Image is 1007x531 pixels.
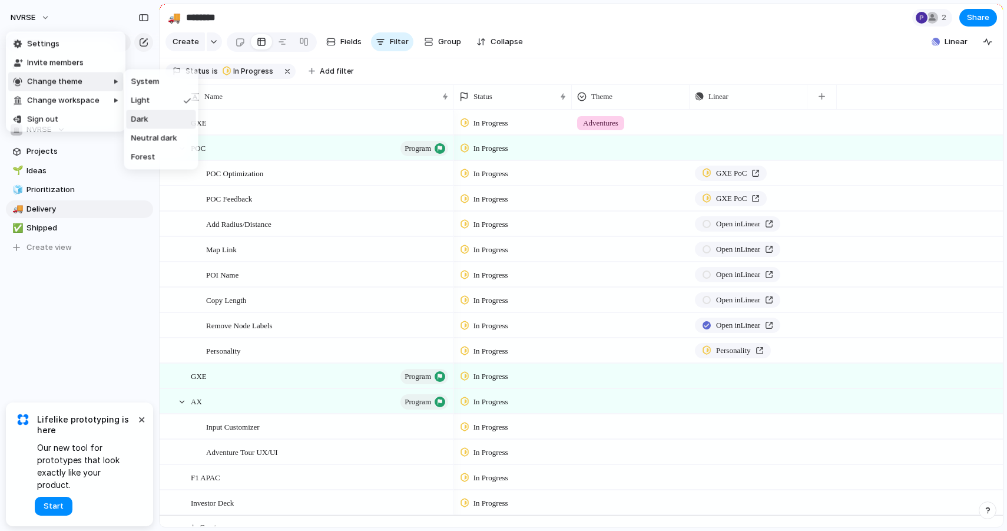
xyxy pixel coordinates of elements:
span: Forest [131,151,155,163]
span: Invite members [27,57,84,69]
span: Change theme [27,76,82,88]
span: Dark [131,114,148,126]
span: Change workspace [27,95,100,107]
span: Light [131,95,150,107]
span: Sign out [27,114,58,126]
span: Settings [27,38,59,50]
span: Neutral dark [131,133,177,144]
span: System [131,76,160,88]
